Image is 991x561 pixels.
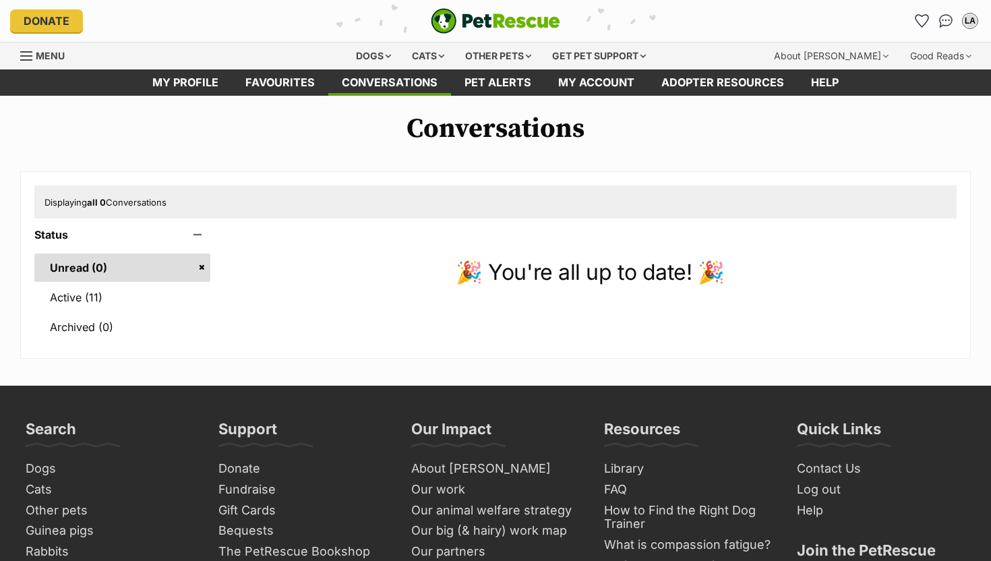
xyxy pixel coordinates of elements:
a: Our animal welfare strategy [406,500,585,521]
a: My account [545,69,648,96]
strong: all 0 [87,197,106,208]
div: Other pets [456,42,541,69]
div: Good Reads [901,42,981,69]
a: Our big (& hairy) work map [406,521,585,541]
a: What is compassion fatigue? [599,535,778,556]
a: Menu [20,42,74,67]
div: About [PERSON_NAME] [764,42,898,69]
a: Unread (0) [34,254,210,282]
h3: Resources [604,419,680,446]
a: Help [791,500,971,521]
a: conversations [328,69,451,96]
a: Gift Cards [213,500,392,521]
a: How to Find the Right Dog Trainer [599,500,778,535]
a: Favourites [911,10,932,32]
h3: Our Impact [411,419,491,446]
a: Contact Us [791,459,971,479]
a: Cats [20,479,200,500]
h3: Search [26,419,76,446]
img: chat-41dd97257d64d25036548639549fe6c8038ab92f7586957e7f3b1b290dea8141.svg [939,14,953,28]
a: Other pets [20,500,200,521]
span: Displaying Conversations [44,197,167,208]
a: FAQ [599,479,778,500]
a: Dogs [20,459,200,479]
a: Archived (0) [34,313,210,341]
button: My account [959,10,981,32]
h3: Quick Links [797,419,881,446]
div: Get pet support [543,42,655,69]
div: Dogs [347,42,400,69]
a: Donate [10,9,83,32]
a: Library [599,459,778,479]
h3: Support [218,419,277,446]
a: PetRescue [431,8,560,34]
ul: Account quick links [911,10,981,32]
a: Active (11) [34,283,210,312]
a: About [PERSON_NAME] [406,459,585,479]
a: Donate [213,459,392,479]
p: 🎉 You're all up to date! 🎉 [224,256,957,289]
div: LA [963,14,977,28]
a: Conversations [935,10,957,32]
a: Guinea pigs [20,521,200,541]
header: Status [34,229,210,241]
img: logo-e224e6f780fb5917bec1dbf3a21bbac754714ae5b6737aabdf751b685950b380.svg [431,8,560,34]
a: Bequests [213,521,392,541]
a: Favourites [232,69,328,96]
a: Pet alerts [451,69,545,96]
a: Our work [406,479,585,500]
a: Fundraise [213,479,392,500]
a: Adopter resources [648,69,798,96]
div: Cats [402,42,454,69]
span: Menu [36,50,65,61]
a: Log out [791,479,971,500]
a: Help [798,69,852,96]
a: My profile [139,69,232,96]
